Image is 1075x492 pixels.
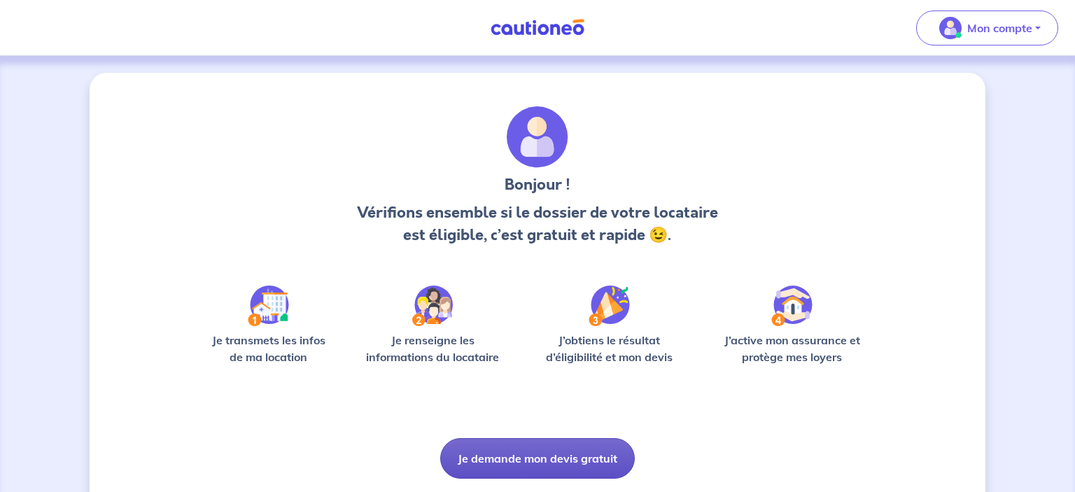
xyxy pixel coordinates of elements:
[531,332,689,365] p: J’obtiens le résultat d’éligibilité et mon devis
[248,286,289,326] img: /static/90a569abe86eec82015bcaae536bd8e6/Step-1.svg
[939,17,962,39] img: illu_account_valid_menu.svg
[353,202,722,246] p: Vérifions ensemble si le dossier de votre locataire est éligible, c’est gratuit et rapide 😉.
[771,286,813,326] img: /static/bfff1cf634d835d9112899e6a3df1a5d/Step-4.svg
[412,286,453,326] img: /static/c0a346edaed446bb123850d2d04ad552/Step-2.svg
[358,332,508,365] p: Je renseigne les informations du locataire
[353,174,722,196] h3: Bonjour !
[916,10,1058,45] button: illu_account_valid_menu.svgMon compte
[589,286,630,326] img: /static/f3e743aab9439237c3e2196e4328bba9/Step-3.svg
[507,106,568,168] img: archivate
[710,332,873,365] p: J’active mon assurance et protège mes loyers
[485,19,590,36] img: Cautioneo
[440,438,635,479] button: Je demande mon devis gratuit
[202,332,335,365] p: Je transmets les infos de ma location
[967,20,1032,36] p: Mon compte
